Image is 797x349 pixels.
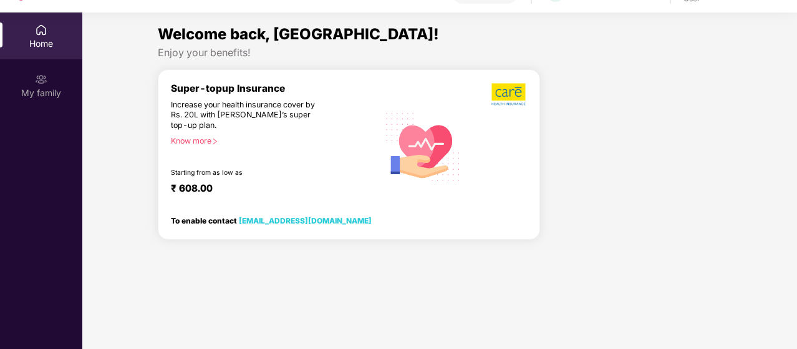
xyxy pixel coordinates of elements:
[171,100,325,131] div: Increase your health insurance cover by Rs. 20L with [PERSON_NAME]’s super top-up plan.
[171,182,366,197] div: ₹ 608.00
[35,24,47,36] img: svg+xml;base64,PHN2ZyBpZD0iSG9tZSIgeG1sbnM9Imh0dHA6Ly93d3cudzMub3JnLzIwMDAvc3ZnIiB3aWR0aD0iMjAiIG...
[158,25,439,43] span: Welcome back, [GEOGRAPHIC_DATA]!
[171,136,371,145] div: Know more
[171,216,372,225] div: To enable contact
[171,82,379,94] div: Super-topup Insurance
[171,169,326,177] div: Starting from as low as
[491,82,527,106] img: b5dec4f62d2307b9de63beb79f102df3.png
[239,216,372,225] a: [EMAIL_ADDRESS][DOMAIN_NAME]
[211,138,218,145] span: right
[35,73,47,86] img: svg+xml;base64,PHN2ZyB3aWR0aD0iMjAiIGhlaWdodD0iMjAiIHZpZXdCb3g9IjAgMCAyMCAyMCIgZmlsbD0ibm9uZSIgeG...
[379,101,468,191] img: svg+xml;base64,PHN2ZyB4bWxucz0iaHR0cDovL3d3dy53My5vcmcvMjAwMC9zdmciIHhtbG5zOnhsaW5rPSJodHRwOi8vd3...
[158,46,722,59] div: Enjoy your benefits!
